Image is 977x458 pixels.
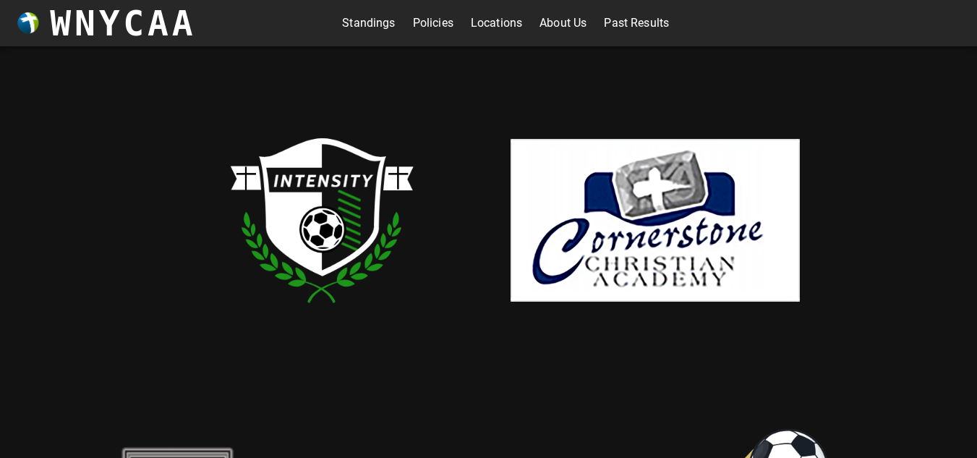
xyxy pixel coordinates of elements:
a: Locations [471,12,522,35]
a: Standings [342,12,395,35]
h3: WNYCAA [50,3,196,43]
a: About Us [539,12,586,35]
a: Past Results [604,12,669,35]
img: wnycaaBall.png [17,12,39,34]
img: cornerstone.png [511,139,800,302]
a: Policies [413,12,453,35]
img: intensity.png [178,75,467,365]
